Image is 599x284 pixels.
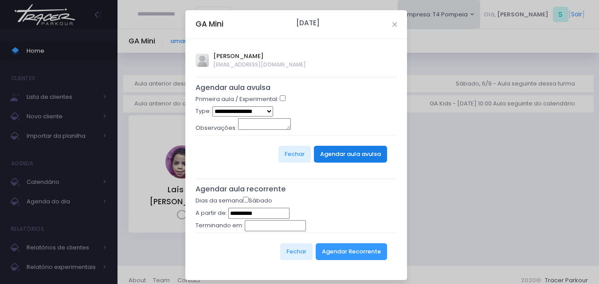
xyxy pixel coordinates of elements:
label: Sábado [243,196,272,205]
button: Fechar [280,243,313,260]
span: [EMAIL_ADDRESS][DOMAIN_NAME] [213,61,306,69]
label: Observações: [196,124,237,132]
label: Type: [196,107,211,116]
button: Agendar Recorrente [316,243,387,260]
button: Agendar aula avulsa [314,146,387,163]
button: Close [392,22,397,27]
h5: Agendar aula avulsa [196,83,397,92]
h5: Agendar aula recorrente [196,185,397,194]
label: Primeira aula / Experimental: [196,95,278,104]
input: Sábado [243,197,249,202]
h5: GA Mini [196,19,223,30]
label: A partir de: [196,209,227,218]
span: [PERSON_NAME] [213,52,306,61]
button: Fechar [278,146,311,163]
h6: [DATE] [296,19,320,27]
label: Terminando em: [196,221,243,230]
form: Dias da semana [196,196,397,270]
